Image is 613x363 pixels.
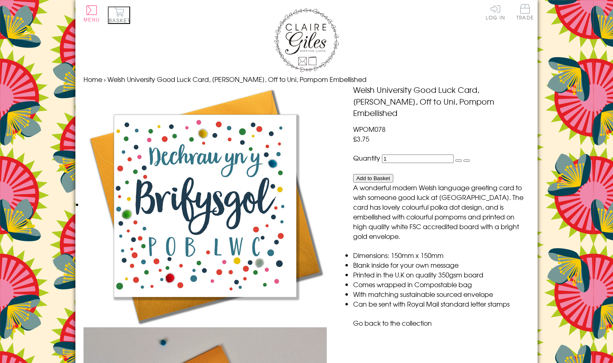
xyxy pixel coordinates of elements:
[274,8,339,72] img: Claire Giles Greetings Cards
[517,4,534,21] a: Trade
[356,175,390,181] span: Add to Basket
[353,153,380,163] label: Quantity
[353,250,529,260] li: Dimensions: 150mm x 150mm
[353,84,529,119] h1: Welsh University Good Luck Card, [PERSON_NAME], Off to Uni, Pompom Embellished
[353,318,432,328] a: Go back to the collection
[486,4,505,20] a: Log In
[353,260,529,270] li: Blank inside for your own message
[84,17,100,23] span: Menu
[353,299,529,309] li: Can be sent with Royal Mail standard letter stamps
[353,124,386,134] span: WPOM078
[353,174,393,183] button: Add to Basket
[107,74,367,84] span: Welsh University Good Luck Card, [PERSON_NAME], Off to Uni, Pompom Embellished
[517,4,534,20] span: Trade
[353,270,529,279] li: Printed in the U.K on quality 350gsm board
[84,74,529,84] nav: breadcrumbs
[353,289,529,299] li: With matching sustainable sourced envelope
[353,279,529,289] li: Comes wrapped in Compostable bag
[84,74,102,84] a: Home
[353,183,529,241] p: A wonderful modern Welsh language greeting card to wish someone good luck at [GEOGRAPHIC_DATA]. T...
[84,5,100,23] button: Menu
[353,134,369,144] span: £3.75
[108,6,130,24] button: Basket
[84,84,327,327] img: Welsh University Good Luck Card, Dotty, Off to Uni, Pompom Embellished
[104,74,106,84] span: ›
